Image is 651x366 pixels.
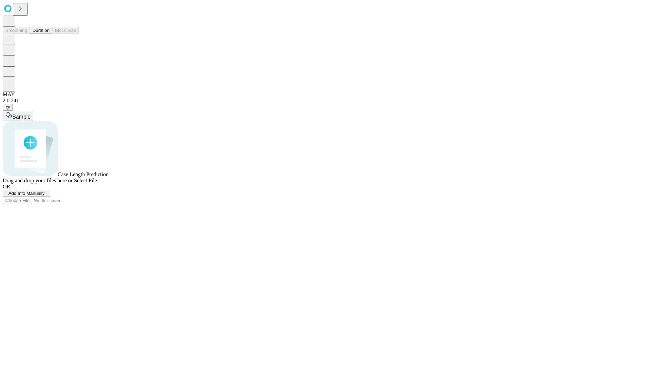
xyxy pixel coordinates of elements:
[3,91,648,98] div: MAY
[3,27,30,34] button: Smoothing
[3,184,10,189] span: OR
[8,191,45,196] span: Add Info Manually
[3,104,13,111] button: @
[3,111,33,121] button: Sample
[3,178,73,183] span: Drag and drop your files here or
[30,27,52,34] button: Duration
[5,105,10,110] span: @
[74,178,97,183] span: Select File
[58,171,108,177] span: Case Length Prediction
[3,190,50,197] button: Add Info Manually
[12,114,31,120] span: Sample
[3,98,648,104] div: 2.0.241
[52,27,79,34] button: Block Size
